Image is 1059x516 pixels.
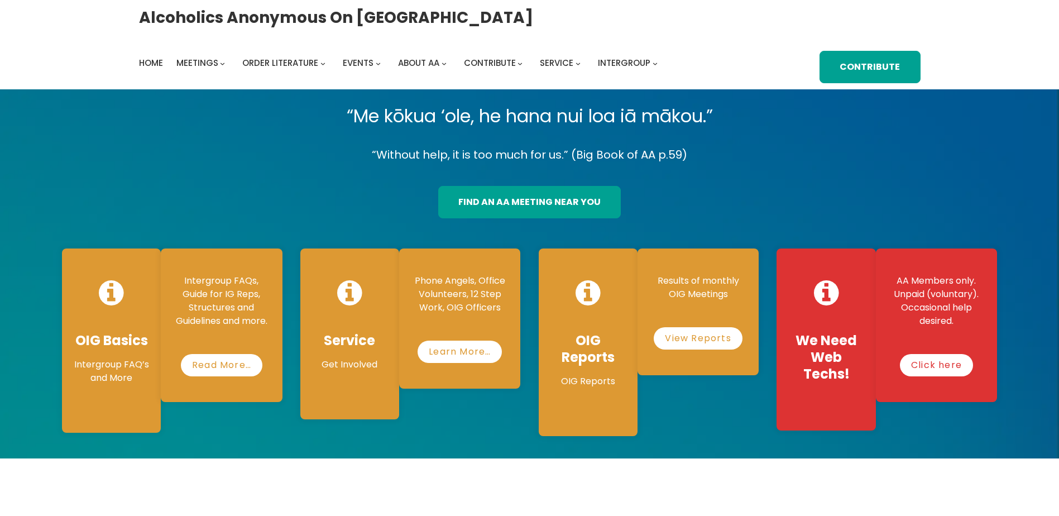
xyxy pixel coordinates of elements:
[540,55,573,71] a: Service
[598,57,650,69] span: Intergroup
[242,57,318,69] span: Order Literature
[172,274,271,328] p: Intergroup FAQs, Guide for IG Reps, Structures and Guidelines and more.
[73,332,150,349] h4: OIG Basics
[320,60,325,65] button: Order Literature submenu
[550,332,626,366] h4: OIG Reports
[220,60,225,65] button: Meetings submenu
[788,332,864,383] h4: We Need Web Techs!
[820,51,920,83] a: Contribute
[398,55,439,71] a: About AA
[598,55,650,71] a: Intergroup
[887,274,986,328] p: AA Members only. Unpaid (voluntary). Occasional help desired.
[418,341,502,363] a: Learn More…
[139,57,163,69] span: Home
[312,358,388,371] p: Get Involved
[343,57,373,69] span: Events
[410,274,509,314] p: Phone Angels, Office Volunteers, 12 Step Work, OIG Officers
[139,4,533,31] a: Alcoholics Anonymous on [GEOGRAPHIC_DATA]
[53,101,1006,132] p: “Me kōkua ‘ole, he hana nui loa iā mākou.”
[139,55,163,71] a: Home
[649,274,747,301] p: Results of monthly OIG Meetings
[900,354,973,376] a: Click here
[438,186,621,218] a: find an aa meeting near you
[653,60,658,65] button: Intergroup submenu
[176,57,218,69] span: Meetings
[181,354,262,376] a: Read More…
[464,57,516,69] span: Contribute
[376,60,381,65] button: Events submenu
[550,375,626,388] p: OIG Reports
[176,55,218,71] a: Meetings
[398,57,439,69] span: About AA
[464,55,516,71] a: Contribute
[654,327,742,350] a: View Reports
[576,60,581,65] button: Service submenu
[312,332,388,349] h4: Service
[343,55,373,71] a: Events
[139,55,662,71] nav: Intergroup
[53,145,1006,165] p: “Without help, it is too much for us.” (Big Book of AA p.59)
[442,60,447,65] button: About AA submenu
[73,358,150,385] p: Intergroup FAQ’s and More
[517,60,523,65] button: Contribute submenu
[540,57,573,69] span: Service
